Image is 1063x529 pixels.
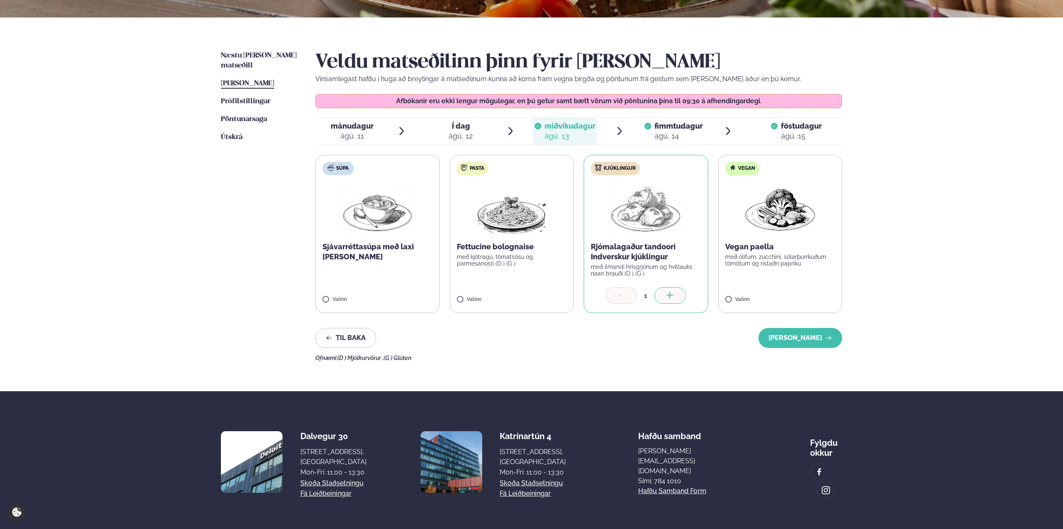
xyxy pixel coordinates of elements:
span: Næstu [PERSON_NAME] matseðill [221,52,297,69]
div: [STREET_ADDRESS], [GEOGRAPHIC_DATA] [500,447,566,467]
p: með ilmandi hrísgrjónum og hvítlauks naan brauði (D ) (G ) [591,263,701,277]
img: Soup.png [341,182,414,235]
div: Mon-Fri: 11:00 - 13:30 [500,467,566,477]
p: Rjómalagaður tandoori Indverskur kjúklingur [591,242,701,262]
span: Kjúklingur [604,165,636,172]
span: föstudagur [781,122,822,130]
a: [PERSON_NAME] [221,79,274,89]
p: Sími: 784 1010 [638,476,738,486]
p: Afbókanir eru ekki lengur mögulegar, en þú getur samt bætt vörum við pöntunina þína til 09:30 á a... [324,98,834,104]
a: Skoða staðsetningu [300,478,364,488]
span: mánudagur [331,122,374,130]
img: image alt [821,486,830,495]
p: með ólífum, zucchini, sólarþurrkuðum tómötum og ristaðri papriku [725,253,835,267]
a: image alt [810,463,828,481]
span: Pasta [470,165,484,172]
a: Pöntunarsaga [221,114,267,124]
span: Prófílstillingar [221,98,270,105]
div: Ofnæmi: [315,355,842,361]
span: fimmtudagur [654,122,703,130]
a: Skoða staðsetningu [500,478,563,488]
div: 1 [637,291,654,301]
a: Útskrá [221,132,243,142]
img: Vegan.png [743,182,817,235]
p: Vegan paella [725,242,835,252]
div: Mon-Fri: 11:00 - 13:30 [300,467,367,477]
img: Chicken-thighs.png [609,182,682,235]
p: Vinsamlegast hafðu í huga að breytingar á matseðlinum kunna að koma fram vegna birgða og pöntunum... [315,74,842,84]
span: Pöntunarsaga [221,116,267,123]
span: [PERSON_NAME] [221,80,274,87]
img: Spagetti.png [475,182,548,235]
div: ágú. 11 [331,131,374,141]
img: image alt [815,467,824,477]
div: ágú. 14 [654,131,703,141]
button: Til baka [315,328,376,348]
span: Í dag [448,121,473,131]
a: Hafðu samband form [638,486,706,496]
p: Sjávarréttasúpa með laxi [PERSON_NAME] [322,242,433,262]
div: Fylgdu okkur [810,431,842,458]
a: Fá leiðbeiningar [500,489,551,499]
img: Vegan.svg [729,164,736,171]
div: Dalvegur 30 [300,431,367,441]
a: Cookie settings [8,504,25,521]
img: chicken.svg [595,164,602,171]
a: Næstu [PERSON_NAME] matseðill [221,51,299,71]
span: miðvikudagur [545,122,595,130]
div: ágú. 15 [781,131,822,141]
button: [PERSON_NAME] [758,328,842,348]
img: pasta.svg [461,164,468,171]
a: Prófílstillingar [221,97,270,107]
img: soup.svg [327,164,334,171]
a: Fá leiðbeiningar [300,489,352,499]
p: með kjötragú, tómatsósu og parmesanosti (D ) (G ) [457,253,567,267]
span: (G ) Glúten [384,355,411,361]
span: (D ) Mjólkurvörur , [337,355,384,361]
span: Hafðu samband [638,425,701,441]
a: [PERSON_NAME][EMAIL_ADDRESS][DOMAIN_NAME] [638,446,738,476]
h2: Veldu matseðilinn þinn fyrir [PERSON_NAME] [315,51,842,74]
p: Fettucine bolognaise [457,242,567,252]
div: ágú. 12 [448,131,473,141]
div: ágú. 13 [545,131,595,141]
span: Súpa [336,165,349,172]
span: Vegan [738,165,755,172]
div: [STREET_ADDRESS], [GEOGRAPHIC_DATA] [300,447,367,467]
a: image alt [817,482,835,499]
img: image alt [221,431,282,493]
div: Katrínartún 4 [500,431,566,441]
span: Útskrá [221,134,243,141]
img: image alt [421,431,482,493]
